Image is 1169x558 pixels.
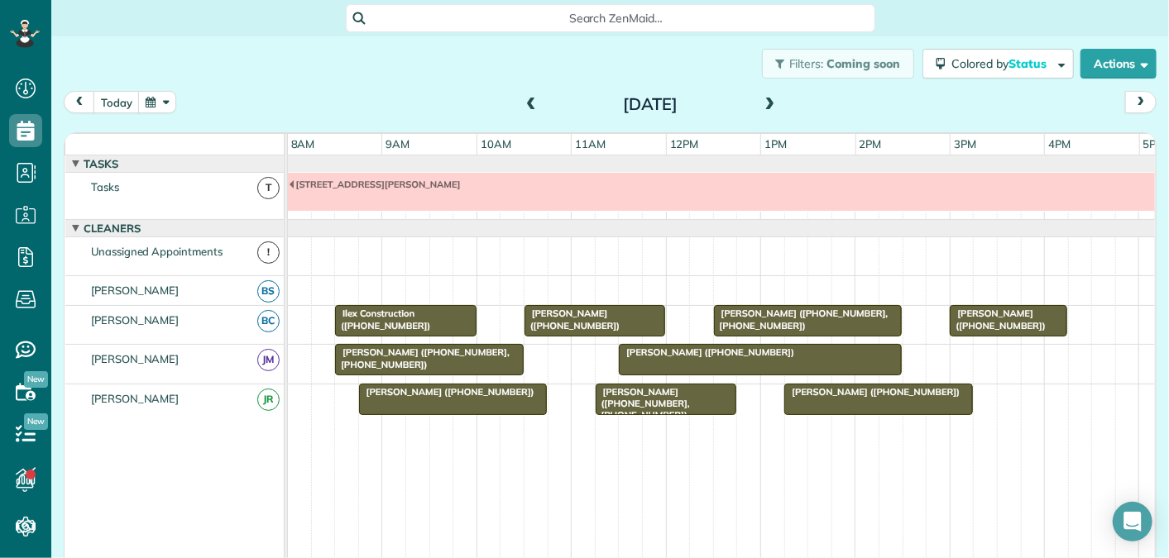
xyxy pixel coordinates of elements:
[288,137,319,150] span: 8am
[922,49,1074,79] button: Colored byStatus
[88,180,122,193] span: Tasks
[826,56,901,71] span: Coming soon
[88,245,226,258] span: Unassigned Appointments
[1113,502,1152,541] div: Open Intercom Messenger
[257,389,280,411] span: JR
[382,137,413,150] span: 9am
[1140,137,1169,150] span: 5pm
[334,308,431,331] span: Ilex Construction ([PHONE_NUMBER])
[618,346,795,358] span: [PERSON_NAME] ([PHONE_NUMBER])
[257,310,280,332] span: BC
[524,308,620,331] span: [PERSON_NAME] ([PHONE_NUMBER])
[572,137,609,150] span: 11am
[783,386,961,398] span: [PERSON_NAME] ([PHONE_NUMBER])
[88,284,183,297] span: [PERSON_NAME]
[257,280,280,303] span: BS
[88,313,183,327] span: [PERSON_NAME]
[951,137,980,150] span: 3pm
[80,157,122,170] span: Tasks
[24,413,48,430] span: New
[477,137,515,150] span: 10am
[64,91,95,113] button: prev
[24,371,48,388] span: New
[949,308,1046,331] span: [PERSON_NAME] ([PHONE_NUMBER])
[1045,137,1074,150] span: 4pm
[334,346,510,370] span: [PERSON_NAME] ([PHONE_NUMBER], [PHONE_NUMBER])
[93,91,140,113] button: today
[88,352,183,365] span: [PERSON_NAME]
[713,308,889,331] span: [PERSON_NAME] ([PHONE_NUMBER], [PHONE_NUMBER])
[856,137,885,150] span: 2pm
[761,137,790,150] span: 1pm
[358,386,535,398] span: [PERSON_NAME] ([PHONE_NUMBER])
[595,386,690,422] span: [PERSON_NAME] ([PHONE_NUMBER], [PHONE_NUMBER])
[667,137,702,150] span: 12pm
[257,349,280,371] span: JM
[789,56,824,71] span: Filters:
[257,177,280,199] span: T
[257,241,280,264] span: !
[1080,49,1157,79] button: Actions
[1125,91,1157,113] button: next
[80,222,144,235] span: Cleaners
[288,179,462,190] span: [STREET_ADDRESS][PERSON_NAME]
[1009,56,1049,71] span: Status
[951,56,1052,71] span: Colored by
[88,392,183,405] span: [PERSON_NAME]
[547,95,754,113] h2: [DATE]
